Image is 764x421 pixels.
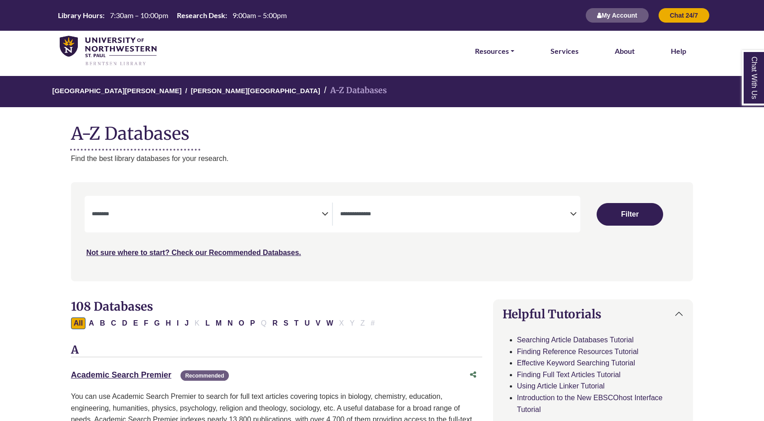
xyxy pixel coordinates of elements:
button: Filter Results J [182,317,191,329]
button: Filter Results O [236,317,247,329]
a: [PERSON_NAME][GEOGRAPHIC_DATA] [191,85,320,95]
button: Filter Results M [213,317,224,329]
button: Filter Results L [203,317,213,329]
a: Hours Today [54,10,290,21]
li: A-Z Databases [320,84,387,97]
textarea: Search [340,211,570,218]
p: Find the best library databases for your research. [71,153,693,165]
span: Recommended [180,370,228,381]
button: Filter Results N [225,317,236,329]
a: [GEOGRAPHIC_DATA][PERSON_NAME] [52,85,181,95]
button: Filter Results H [163,317,174,329]
button: Filter Results V [313,317,323,329]
span: 9:00am – 5:00pm [233,11,287,19]
span: 7:30am – 10:00pm [110,11,168,19]
a: Using Article Linker Tutorial [517,382,605,390]
button: Filter Results U [302,317,313,329]
button: Filter Results B [97,317,108,329]
nav: Search filters [71,182,693,281]
button: Chat 24/7 [658,8,710,23]
a: Help [671,45,686,57]
button: Filter Results C [108,317,119,329]
table: Hours Today [54,10,290,19]
th: Library Hours: [54,10,105,20]
a: Introduction to the New EBSCOhost Interface Tutorial [517,394,663,413]
a: Resources [475,45,514,57]
a: Finding Reference Resources Tutorial [517,348,639,355]
a: Academic Search Premier [71,370,171,379]
a: Searching Article Databases Tutorial [517,336,634,344]
h3: A [71,344,482,357]
button: Filter Results D [119,317,130,329]
button: Filter Results T [291,317,301,329]
button: Filter Results P [247,317,258,329]
button: Helpful Tutorials [494,300,693,328]
button: Filter Results G [152,317,162,329]
textarea: Search [92,211,322,218]
a: Finding Full Text Articles Tutorial [517,371,621,378]
button: Filter Results S [281,317,291,329]
button: Filter Results E [130,317,141,329]
button: Filter Results R [270,317,280,329]
button: Filter Results I [174,317,181,329]
a: About [615,45,635,57]
button: Filter Results F [141,317,151,329]
button: My Account [585,8,649,23]
span: 108 Databases [71,299,153,314]
a: Services [550,45,579,57]
th: Research Desk: [173,10,228,20]
button: Filter Results W [323,317,336,329]
button: Filter Results A [86,317,97,329]
h1: A-Z Databases [71,116,693,144]
div: Alpha-list to filter by first letter of database name [71,319,379,326]
img: library_home [60,36,157,66]
button: Share this database [464,366,482,383]
a: Effective Keyword Searching Tutorial [517,359,635,367]
a: Chat 24/7 [658,11,710,19]
button: All [71,317,85,329]
a: My Account [585,11,649,19]
a: Not sure where to start? Check our Recommended Databases. [86,249,301,256]
button: Submit for Search Results [597,203,663,226]
nav: breadcrumb [71,76,693,107]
